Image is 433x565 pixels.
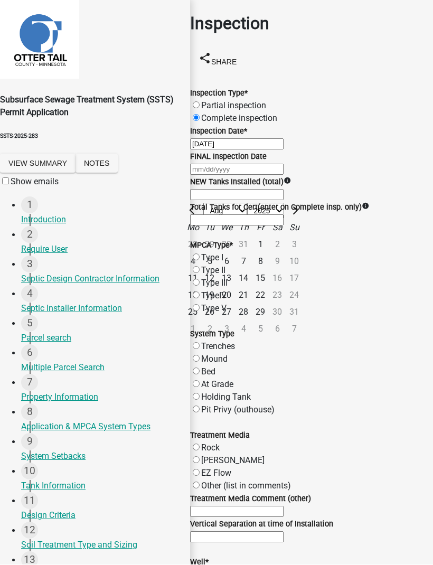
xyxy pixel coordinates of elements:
label: TypeIV [201,291,227,301]
label: MPCA Type [190,241,233,250]
div: 6 [21,345,38,362]
label: Total Tanks for Cert(enter on Complete insp. only) [190,203,362,212]
label: Type II [201,266,225,276]
div: Require User [21,243,182,256]
div: Design Criteria [21,510,182,522]
div: 5 [21,315,38,332]
label: [PERSON_NAME] [201,456,265,466]
label: Vertical Separation at time of Installation [190,520,333,529]
label: Bed [201,367,215,377]
div: 7 [21,374,38,391]
label: Type V [201,304,227,314]
div: Introduction [21,214,182,227]
div: 2 [21,227,38,243]
label: At Grade [201,380,233,390]
label: Pit Privy (outhouse) [201,405,275,415]
div: System Setbacks [21,450,182,463]
label: Rock [201,443,220,453]
label: Inspection Date [190,127,247,136]
div: 3 [21,256,38,273]
div: Septic Installer Information [21,303,182,315]
div: Property Information [21,391,182,404]
div: Septic Design Contractor Information [21,273,182,286]
i: info [284,177,291,185]
label: Other (list in comments) [201,481,291,491]
label: Inspection Type [190,89,248,98]
i: info [362,203,369,210]
div: 12 [21,522,38,539]
span: Share [211,58,237,66]
h1: Inspection [190,11,433,36]
button: shareShare [190,48,245,72]
label: Mound [201,354,228,364]
label: EZ Flow [201,468,231,478]
div: 9 [21,434,38,450]
div: 10 [21,463,38,480]
label: Type III [201,278,228,288]
label: Type I [201,253,223,263]
input: mm/dd/yyyy [190,139,284,150]
label: Holding Tank [201,392,251,402]
label: NEW Tanks Installed (total) [190,178,284,187]
label: System Type [190,330,234,339]
div: Application & MPCA System Types [21,421,182,434]
div: 8 [21,404,38,421]
label: FINAL Inspection Date [190,153,267,162]
div: Soil Treatment Type and Sizing [21,539,182,552]
label: Partial inspection [201,101,266,111]
label: Treatment Media [190,431,250,440]
input: mm/dd/yyyy [190,164,284,175]
div: Tank Information [21,480,182,493]
wm-modal-confirm: Notes [76,159,118,169]
div: Parcel search [21,332,182,345]
button: Notes [76,154,118,173]
i: share [199,52,211,64]
div: 11 [21,493,38,510]
div: 4 [21,286,38,303]
div: 1 [21,197,38,214]
div: Multiple Parcel Search [21,362,182,374]
label: Treatment Media Comment (other) [190,495,311,504]
label: Complete inspection [201,114,277,124]
label: Trenches [201,342,235,352]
